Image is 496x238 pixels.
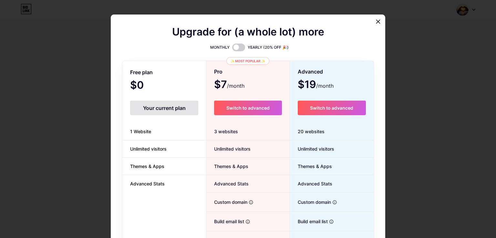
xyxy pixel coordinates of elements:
[290,218,328,225] span: Build email list
[316,82,334,90] span: /month
[298,101,366,115] button: Switch to advanced
[214,66,222,77] span: Pro
[130,81,161,90] span: $0
[290,123,374,140] div: 20 websites
[122,145,174,152] span: Unlimited visitors
[206,218,244,225] span: Build email list
[122,163,172,170] span: Themes & Apps
[206,180,249,187] span: Advanced Stats
[298,66,323,77] span: Advanced
[130,101,198,115] div: Your current plan
[214,81,244,90] span: $7
[130,67,153,78] span: Free plan
[210,44,230,51] span: MONTHLY
[227,82,244,90] span: /month
[226,57,269,65] div: ✨ Most popular ✨
[290,145,334,152] span: Unlimited visitors
[172,28,324,36] span: Upgrade for (a whole lot) more
[290,163,332,170] span: Themes & Apps
[298,81,334,90] span: $19
[290,180,332,187] span: Advanced Stats
[206,199,247,205] span: Custom domain
[206,145,251,152] span: Unlimited visitors
[214,101,282,115] button: Switch to advanced
[290,199,331,205] span: Custom domain
[206,123,289,140] div: 3 websites
[122,180,172,187] span: Advanced Stats
[206,163,248,170] span: Themes & Apps
[310,105,353,111] span: Switch to advanced
[248,44,289,51] span: YEARLY (20% OFF 🎉)
[226,105,270,111] span: Switch to advanced
[122,128,159,135] span: 1 Website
